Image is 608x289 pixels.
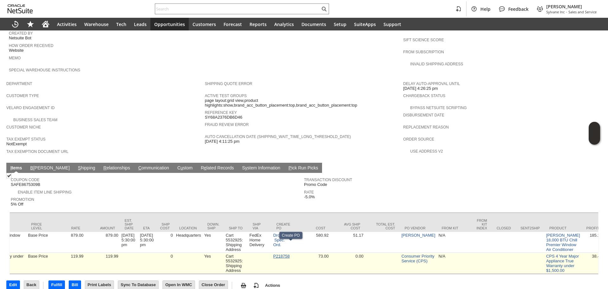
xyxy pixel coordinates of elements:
span: C [138,165,142,170]
span: [DATE] 4:26:25 pm [403,86,438,91]
a: Warehouse [80,18,112,30]
span: Netsuite Bot [9,36,31,41]
td: 0.00 [330,253,365,274]
div: Sent2Ship [521,226,540,230]
span: Activities [57,21,77,27]
td: 0 [155,253,174,274]
span: Website [9,48,24,53]
div: From Kit Index [477,219,487,230]
td: Base Price [27,253,50,274]
a: Support [380,18,405,30]
div: Cost [300,226,326,230]
a: Enable Item Line Shipping [18,190,72,194]
div: Price Level [31,222,46,230]
input: Back [24,281,39,289]
a: Pick Run Picks [287,165,320,171]
a: Analytics [270,18,298,30]
a: Spec. Ord. [273,238,285,247]
td: 73.00 [295,253,330,274]
a: Drop Ship [273,233,292,238]
div: Ship Via [253,222,267,230]
span: P [288,165,291,170]
a: Business Sales Team [13,118,57,122]
div: Down. Ship [207,222,219,230]
a: [PERSON_NAME] [402,233,435,238]
td: [DATE] 5:30:00 pm [138,232,155,253]
span: SY68A2376DB6D46 [205,115,243,120]
span: Customers [193,21,216,27]
div: Rate [55,226,80,230]
input: Open In WMC [163,281,195,289]
a: Chargeback Status [403,94,445,98]
a: Recent Records [8,18,23,30]
span: page layout:grid view,product highlights:show,brand_acc_button_placement:top,brand_acc_button_pla... [205,98,400,108]
svg: Recent Records [11,20,19,28]
a: Reference Key [205,110,237,115]
span: Warehouse [84,21,109,27]
input: Print Labels [85,281,114,289]
span: S [78,165,81,170]
svg: Shortcuts [27,20,34,28]
td: Yes [203,253,224,274]
span: R [104,165,107,170]
td: 879.00 [85,232,120,253]
span: u [180,165,183,170]
td: Yes [203,232,224,253]
a: Fraud Review Error [205,122,249,127]
a: Invalid Shipping Address [410,62,463,66]
span: Forecast [224,21,242,27]
td: 51.17 [330,232,365,253]
a: Order Source [403,137,434,141]
a: Auto Cancellation Date (shipping_wait_time_long_threshold_date) [205,135,351,139]
div: Product [549,226,577,230]
a: Disbursement Date [403,113,444,117]
a: Consumer Priority Service (CPS) [402,254,434,263]
span: NotExempt [6,141,27,147]
div: Total Est. Cost [370,222,395,230]
input: Bill [69,281,80,289]
a: Related Records [199,165,235,171]
td: FedEx Home Delivery [248,232,272,253]
span: Help [480,6,491,12]
a: B[PERSON_NAME] [29,165,71,171]
a: Shipping [76,165,97,171]
span: Analytics [274,21,294,27]
a: Communication [137,165,171,171]
span: [DATE] 4:11:25 pm [205,139,240,144]
span: SAFE8675309B [11,182,40,187]
a: Reports [246,18,270,30]
a: Unrolled view on [590,164,598,172]
a: Activities [53,18,80,30]
span: B [30,165,33,170]
a: Delay Auto-Approval Until [403,82,460,86]
span: SuiteApps [354,21,376,27]
td: 38.42 [582,253,604,274]
a: Tax Exempt Status [6,137,46,141]
a: Home [38,18,53,30]
span: Opportunities [154,21,185,27]
span: Documents [301,21,326,27]
span: -5.0% [304,194,315,200]
input: Search [155,5,320,13]
span: e [204,165,206,170]
a: SuiteApps [350,18,380,30]
div: Ship To [229,226,243,230]
a: Department [6,82,32,86]
a: Active Test Groups [205,94,247,98]
a: Coupon Code [11,178,40,182]
a: Customers [189,18,220,30]
a: Replacement reason [403,125,449,129]
td: 580.92 [295,232,330,253]
td: [DATE] 5:30:00 pm [120,232,139,253]
div: Closed [497,226,511,230]
a: Promotion [11,197,34,202]
a: Created By [9,31,33,36]
a: Use Address V2 [410,149,443,154]
a: Special Warehouse Instructions [9,68,80,72]
span: Feedback [508,6,529,12]
a: From Subscription [403,50,444,54]
td: Base Price [27,232,50,253]
span: [PERSON_NAME] [546,3,597,10]
span: 5% Off [11,202,23,207]
span: Setup [334,21,346,27]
